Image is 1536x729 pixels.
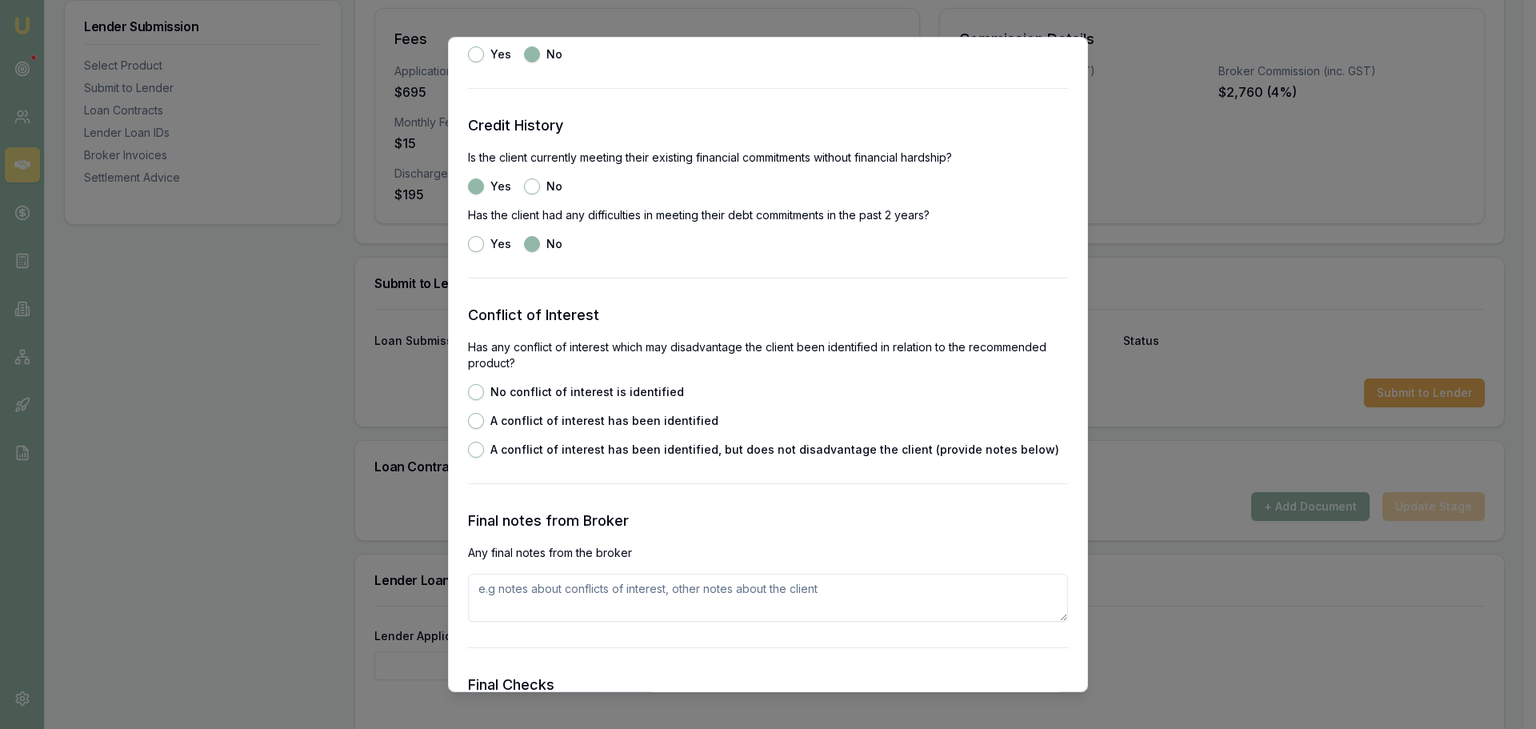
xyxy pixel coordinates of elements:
[468,304,1068,326] h3: Conflict of Interest
[490,444,1059,455] label: A conflict of interest has been identified, but does not disadvantage the client (provide notes b...
[490,238,511,250] label: Yes
[490,181,511,192] label: Yes
[546,49,562,60] label: No
[468,339,1068,371] p: Has any conflict of interest which may disadvantage the client been identified in relation to the...
[546,181,562,192] label: No
[468,545,1068,561] p: Any final notes from the broker
[468,674,1068,696] h3: Final Checks
[546,238,562,250] label: No
[468,114,1068,137] h3: Credit History
[490,387,684,398] label: No conflict of interest is identified
[490,415,718,427] label: A conflict of interest has been identified
[490,49,511,60] label: Yes
[468,150,1068,166] p: Is the client currently meeting their existing financial commitments without financial hardship?
[468,207,1068,223] p: Has the client had any difficulties in meeting their debt commitments in the past 2 years?
[468,510,1068,532] h3: Final notes from Broker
